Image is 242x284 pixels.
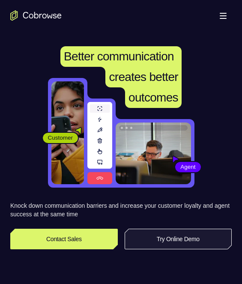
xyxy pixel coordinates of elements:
[10,201,232,218] p: Knock down communication barriers and increase your customer loyalty and agent success at the sam...
[116,123,191,184] img: A customer support agent talking on the phone
[125,229,232,249] a: Try Online Demo
[109,70,178,84] span: creates better
[51,81,84,184] img: A customer holding their phone
[64,50,174,63] span: Better communication
[10,10,62,21] a: Go to the home page
[87,102,112,184] img: A series of tools used in co-browsing sessions
[10,229,118,249] a: Contact Sales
